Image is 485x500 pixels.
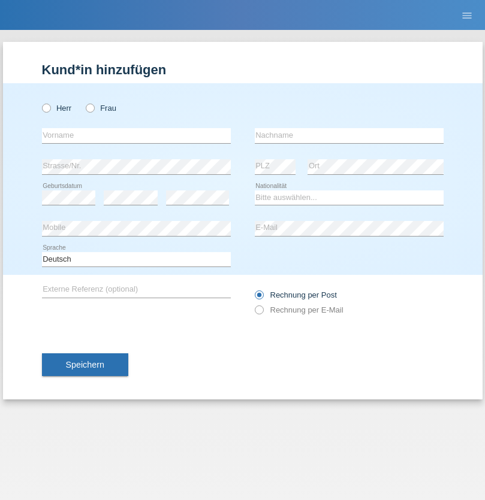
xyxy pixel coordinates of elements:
input: Frau [86,104,94,111]
a: menu [455,11,479,19]
label: Rechnung per Post [255,290,337,299]
input: Herr [42,104,50,111]
label: Herr [42,104,72,113]
label: Rechnung per E-Mail [255,305,344,314]
h1: Kund*in hinzufügen [42,62,444,77]
label: Frau [86,104,116,113]
button: Speichern [42,353,128,376]
input: Rechnung per E-Mail [255,305,263,320]
span: Speichern [66,360,104,369]
input: Rechnung per Post [255,290,263,305]
i: menu [461,10,473,22]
